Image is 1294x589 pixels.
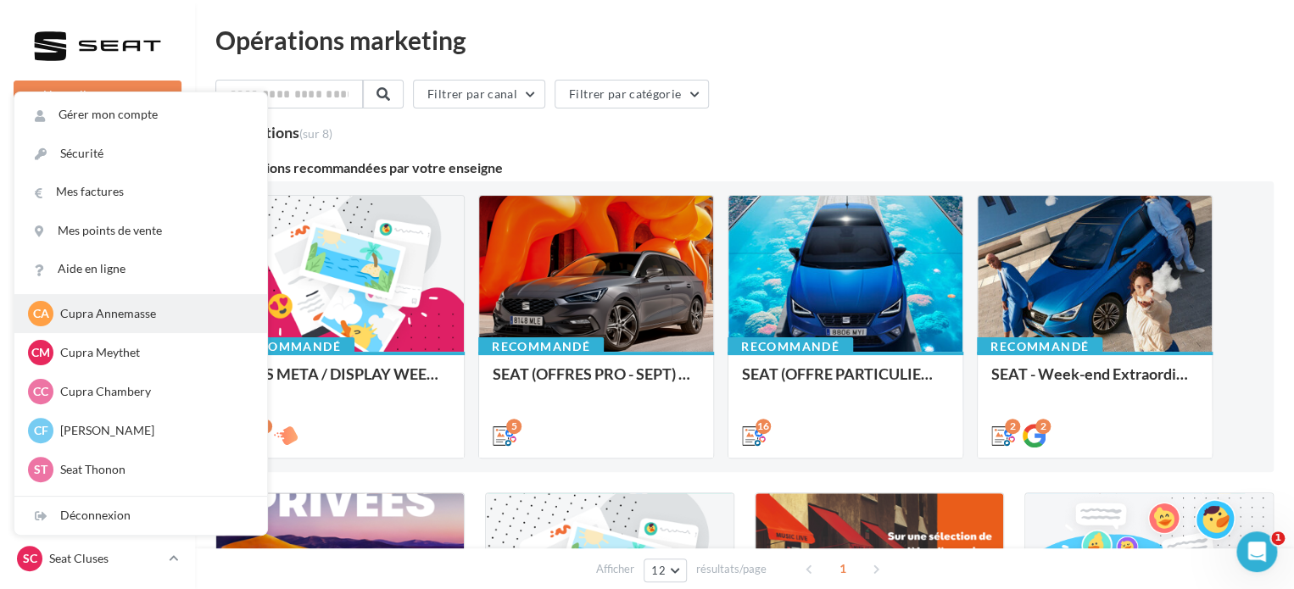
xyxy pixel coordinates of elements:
div: ADS META / DISPLAY WEEK-END Extraordinaire (JPO) Septembre 2025 [243,365,450,399]
span: CA [33,305,49,322]
span: 1 [1271,531,1285,545]
a: Sécurité [14,135,267,173]
a: Gérer mon compte [14,96,267,134]
div: SEAT - Week-end Extraordinaire (JPO) - GENERIQUE SEPT / OCTOBRE [991,365,1198,399]
span: Afficher [596,561,634,577]
span: CF [34,422,48,439]
p: Cupra Annemasse [60,305,247,322]
div: Opérations marketing [215,27,1274,53]
div: 4 opérations recommandées par votre enseigne [215,161,1274,175]
a: SC Seat Cluses [14,542,181,575]
div: 2 [1035,419,1051,434]
span: (sur 8) [299,126,332,141]
div: Recommandé [728,337,853,356]
div: 16 [756,419,771,434]
p: Cupra Meythet [60,344,247,361]
span: 1 [829,555,856,582]
div: SEAT (OFFRE PARTICULIER - SEPT) - SOCIAL MEDIA [742,365,949,399]
a: Boîte de réception2 [10,176,185,213]
div: Déconnexion [14,497,267,535]
div: 7 [215,122,332,141]
div: Recommandé [229,337,354,356]
a: Médiathèque [10,346,185,381]
a: Campagnes DataOnDemand [10,486,185,536]
button: Filtrer par canal [413,80,545,108]
span: CC [33,383,48,400]
p: Cupra Chambery [60,383,247,400]
a: Contacts [10,304,185,340]
span: CM [31,344,50,361]
div: opérations [226,125,332,140]
span: 12 [651,564,666,577]
a: Campagnes [10,262,185,297]
button: Nouvelle campagne [14,81,181,109]
div: 2 [1005,419,1020,434]
div: SEAT (OFFRES PRO - SEPT) - SOCIAL MEDIA [493,365,700,399]
a: Opérations [10,134,185,169]
a: PLV et print personnalisable [10,431,185,481]
span: ST [34,461,47,478]
button: 12 [644,558,687,582]
a: Visibilité en ligne [10,219,185,255]
a: Aide en ligne [14,250,267,288]
a: Mes points de vente [14,212,267,250]
a: Mes factures [14,173,267,211]
span: résultats/page [696,561,767,577]
iframe: Intercom live chat [1236,531,1277,572]
p: [PERSON_NAME] [60,422,247,439]
button: Filtrer par catégorie [555,80,709,108]
span: SC [23,550,37,567]
a: Calendrier [10,388,185,424]
p: Seat Cluses [49,550,162,567]
div: Recommandé [478,337,604,356]
div: Recommandé [977,337,1102,356]
p: Seat Thonon [60,461,247,478]
div: 5 [506,419,522,434]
